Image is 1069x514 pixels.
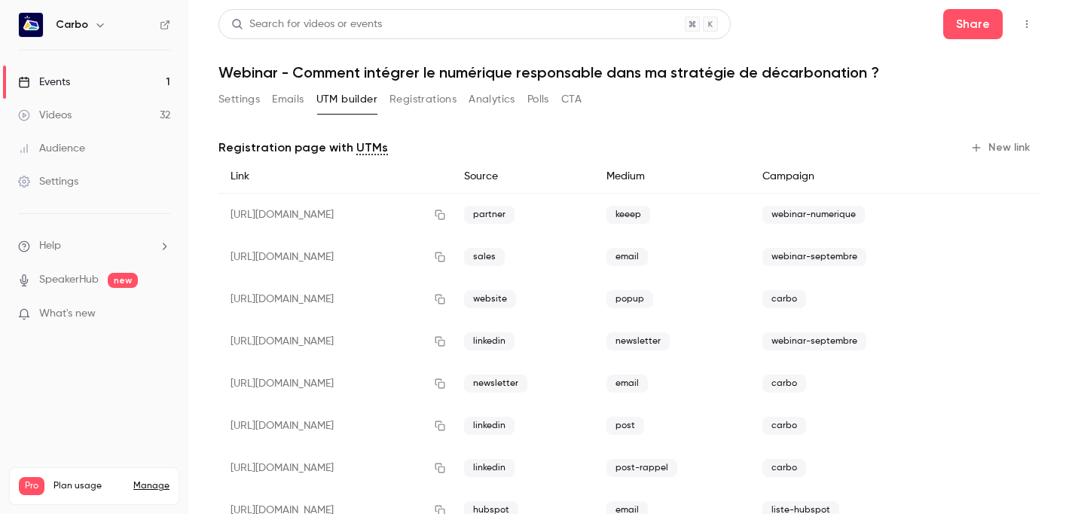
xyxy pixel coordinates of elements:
[762,290,806,308] span: carbo
[152,307,170,321] iframe: Noticeable Trigger
[606,248,648,266] span: email
[218,87,260,112] button: Settings
[762,248,866,266] span: webinar-septembre
[561,87,582,112] button: CTA
[943,9,1003,39] button: Share
[606,459,677,477] span: post-rappel
[762,206,865,224] span: webinar-numerique
[464,290,516,308] span: website
[606,206,650,224] span: keeep
[389,87,457,112] button: Registrations
[762,332,866,350] span: webinar-septembre
[218,139,388,157] p: Registration page with
[18,108,72,123] div: Videos
[39,306,96,322] span: What's new
[606,417,644,435] span: post
[464,248,505,266] span: sales
[464,459,515,477] span: linkedin
[606,332,670,350] span: newsletter
[316,87,377,112] button: UTM builder
[18,141,85,156] div: Audience
[218,320,452,363] div: [URL][DOMAIN_NAME]
[39,272,99,288] a: SpeakerHub
[53,480,124,492] span: Plan usage
[469,87,515,112] button: Analytics
[218,447,452,489] div: [URL][DOMAIN_NAME]
[356,139,388,157] a: UTMs
[606,290,653,308] span: popup
[218,63,1039,81] h1: Webinar - Comment intégrer le numérique responsable dans ma stratégie de décarbonation ?
[452,160,595,194] div: Source
[218,160,452,194] div: Link
[464,332,515,350] span: linkedin
[218,405,452,447] div: [URL][DOMAIN_NAME]
[750,160,960,194] div: Campaign
[464,375,527,393] span: newsletter
[762,375,806,393] span: carbo
[39,238,61,254] span: Help
[272,87,304,112] button: Emails
[606,375,648,393] span: email
[594,160,750,194] div: Medium
[231,17,382,32] div: Search for videos or events
[464,417,515,435] span: linkedin
[18,75,70,90] div: Events
[56,17,88,32] h6: Carbo
[218,194,452,237] div: [URL][DOMAIN_NAME]
[762,417,806,435] span: carbo
[464,206,515,224] span: partner
[108,273,138,288] span: new
[762,459,806,477] span: carbo
[527,87,549,112] button: Polls
[19,477,44,495] span: Pro
[218,278,452,320] div: [URL][DOMAIN_NAME]
[218,363,452,405] div: [URL][DOMAIN_NAME]
[18,174,78,189] div: Settings
[133,480,170,492] a: Manage
[218,236,452,278] div: [URL][DOMAIN_NAME]
[18,238,170,254] li: help-dropdown-opener
[19,13,43,37] img: Carbo
[964,136,1039,160] button: New link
